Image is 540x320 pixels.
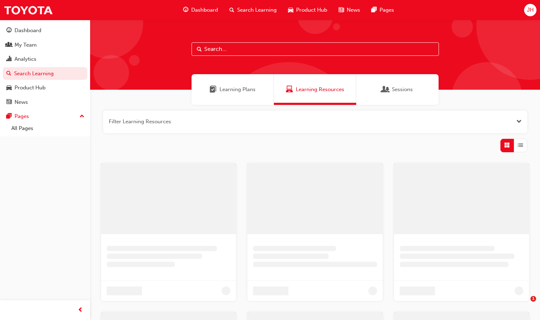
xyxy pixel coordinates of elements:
[3,110,87,123] button: Pages
[296,85,344,94] span: Learning Resources
[6,71,11,77] span: search-icon
[210,85,217,94] span: Learning Plans
[14,84,46,92] div: Product Hub
[288,6,293,14] span: car-icon
[197,45,202,53] span: Search
[530,296,536,302] span: 1
[380,6,394,14] span: Pages
[192,74,274,105] a: Learning PlansLearning Plans
[6,85,12,91] span: car-icon
[183,6,188,14] span: guage-icon
[78,306,83,315] span: prev-icon
[356,74,439,105] a: SessionsSessions
[3,53,87,66] a: Analytics
[274,74,356,105] a: Learning ResourcesLearning Resources
[80,112,84,121] span: up-icon
[224,3,282,17] a: search-iconSearch Learning
[366,3,400,17] a: pages-iconPages
[6,42,12,48] span: people-icon
[6,99,12,106] span: news-icon
[296,6,327,14] span: Product Hub
[527,6,534,14] span: JH
[286,85,293,94] span: Learning Resources
[504,141,510,149] span: Grid
[333,3,366,17] a: news-iconNews
[282,3,333,17] a: car-iconProduct Hub
[382,85,389,94] span: Sessions
[339,6,344,14] span: news-icon
[3,96,87,109] a: News
[3,81,87,94] a: Product Hub
[3,24,87,37] a: Dashboard
[371,6,377,14] span: pages-icon
[14,98,28,106] div: News
[392,85,413,94] span: Sessions
[516,296,533,313] iframe: Intercom live chat
[6,56,12,63] span: chart-icon
[177,3,224,17] a: guage-iconDashboard
[3,67,87,80] a: Search Learning
[229,6,234,14] span: search-icon
[191,6,218,14] span: Dashboard
[8,123,87,134] a: All Pages
[6,113,12,120] span: pages-icon
[14,41,37,49] div: My Team
[524,4,536,16] button: JH
[516,118,522,126] button: Open the filter
[518,141,523,149] span: List
[192,42,439,56] input: Search...
[347,6,360,14] span: News
[3,23,87,110] button: DashboardMy TeamAnalyticsSearch LearningProduct HubNews
[237,6,277,14] span: Search Learning
[14,112,29,120] div: Pages
[14,26,41,35] div: Dashboard
[4,2,53,18] img: Trak
[219,85,256,94] span: Learning Plans
[3,38,87,52] a: My Team
[14,55,36,63] div: Analytics
[6,28,12,34] span: guage-icon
